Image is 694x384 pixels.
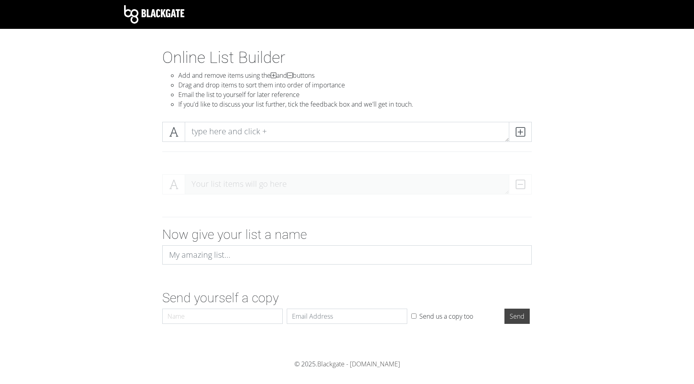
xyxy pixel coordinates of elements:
[178,71,532,80] li: Add and remove items using the and buttons
[419,311,473,321] label: Send us a copy too
[178,90,532,99] li: Email the list to yourself for later reference
[124,5,184,24] img: Blackgate
[162,290,532,305] h2: Send yourself a copy
[124,359,570,369] div: © 2025.
[178,80,532,90] li: Drag and drop items to sort them into order of importance
[162,48,532,67] h1: Online List Builder
[162,309,283,324] input: Name
[504,309,530,324] input: Send
[317,360,400,368] a: Blackgate - [DOMAIN_NAME]
[162,245,532,265] input: My amazing list...
[162,227,532,242] h2: Now give your list a name
[287,309,407,324] input: Email Address
[178,99,532,109] li: If you'd like to discuss your list further, tick the feedback box and we'll get in touch.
